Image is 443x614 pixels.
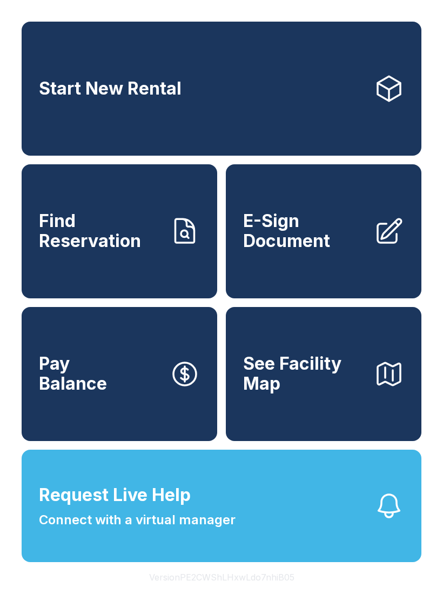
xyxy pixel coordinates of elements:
span: Find Reservation [39,211,161,251]
a: E-Sign Document [226,164,421,298]
button: See Facility Map [226,307,421,441]
a: PayBalance [22,307,217,441]
button: VersionPE2CWShLHxwLdo7nhiB05 [140,562,303,592]
span: Pay Balance [39,354,107,393]
button: Request Live HelpConnect with a virtual manager [22,450,421,562]
span: Connect with a virtual manager [39,510,236,530]
span: See Facility Map [243,354,365,393]
span: E-Sign Document [243,211,365,251]
a: Find Reservation [22,164,217,298]
a: Start New Rental [22,22,421,156]
span: Request Live Help [39,482,191,508]
span: Start New Rental [39,79,182,99]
